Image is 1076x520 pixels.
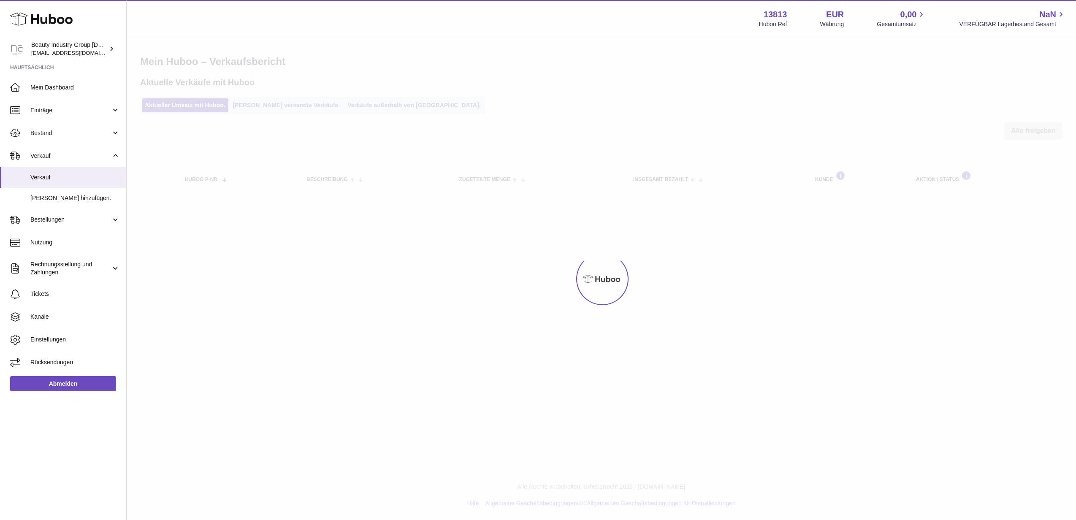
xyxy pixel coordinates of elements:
span: Bestellungen [30,216,111,224]
img: kellie.nash@beautyworks.co.uk [10,43,23,55]
div: Beauty Industry Group [DOMAIN_NAME] [31,41,107,57]
a: 0,00 Gesamtumsatz [877,9,926,28]
span: Verkauf [30,173,120,181]
span: [EMAIL_ADDRESS][DOMAIN_NAME] [31,49,124,56]
div: Währung [820,20,844,28]
span: Nutzung [30,238,120,246]
span: Gesamtumsatz [877,20,926,28]
a: Abmelden [10,376,116,391]
span: Tickets [30,290,120,298]
span: Verkauf [30,152,111,160]
span: VERFÜGBAR Lagerbestand Gesamt [959,20,1066,28]
span: Einstellungen [30,336,120,344]
span: Kanäle [30,313,120,321]
span: Rücksendungen [30,358,120,366]
span: Mein Dashboard [30,84,120,92]
strong: 13813 [764,9,787,20]
span: Rechnungsstellung und Zahlungen [30,260,111,276]
span: Bestand [30,129,111,137]
span: Einträge [30,106,111,114]
span: 0,00 [900,9,917,20]
strong: EUR [826,9,844,20]
span: NaN [1039,9,1056,20]
div: Huboo Ref [759,20,787,28]
span: [PERSON_NAME] hinzufügen. [30,194,120,202]
a: NaN VERFÜGBAR Lagerbestand Gesamt [959,9,1066,28]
